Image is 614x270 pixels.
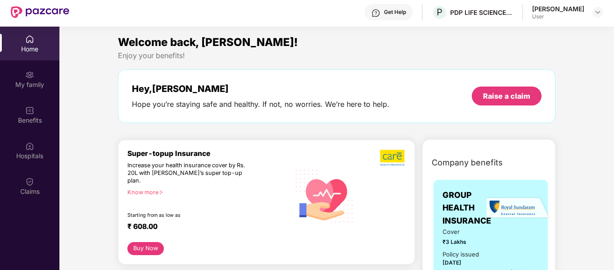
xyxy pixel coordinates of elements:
[442,227,485,237] span: Cover
[442,250,479,259] div: Policy issued
[380,149,406,166] img: b5dec4f62d2307b9de63beb79f102df3.png
[432,156,503,169] span: Company benefits
[487,197,550,219] img: insurerLogo
[25,106,34,115] img: svg+xml;base64,PHN2ZyBpZD0iQmVuZWZpdHMiIHhtbG5zPSJodHRwOi8vd3d3LnczLm9yZy8yMDAwL3N2ZyIgd2lkdGg9Ij...
[442,238,485,246] span: ₹3 Lakhs
[290,160,360,231] img: svg+xml;base64,PHN2ZyB4bWxucz0iaHR0cDovL3d3dy53My5vcmcvMjAwMC9zdmciIHhtbG5zOnhsaW5rPSJodHRwOi8vd3...
[483,91,530,101] div: Raise a claim
[450,8,513,17] div: PDP LIFE SCIENCE LOGISTICS INDIA PRIVATE LIMITED
[118,36,298,49] span: Welcome back, [PERSON_NAME]!
[127,149,290,158] div: Super-topup Insurance
[132,83,389,94] div: Hey, [PERSON_NAME]
[127,162,251,185] div: Increase your health insurance cover by Rs. 20L with [PERSON_NAME]’s super top-up plan.
[384,9,406,16] div: Get Help
[371,9,380,18] img: svg+xml;base64,PHN2ZyBpZD0iSGVscC0zMngzMiIgeG1sbnM9Imh0dHA6Ly93d3cudzMub3JnLzIwMDAvc3ZnIiB3aWR0aD...
[118,51,555,60] div: Enjoy your benefits!
[594,9,601,16] img: svg+xml;base64,PHN2ZyBpZD0iRHJvcGRvd24tMzJ4MzIiIHhtbG5zPSJodHRwOi8vd3d3LnczLm9yZy8yMDAwL3N2ZyIgd2...
[11,6,69,18] img: New Pazcare Logo
[127,212,252,219] div: Starting from as low as
[25,35,34,44] img: svg+xml;base64,PHN2ZyBpZD0iSG9tZSIgeG1sbnM9Imh0dHA6Ly93d3cudzMub3JnLzIwMDAvc3ZnIiB3aWR0aD0iMjAiIG...
[532,5,584,13] div: [PERSON_NAME]
[442,189,491,227] span: GROUP HEALTH INSURANCE
[127,242,164,255] button: Buy Now
[442,259,461,266] span: [DATE]
[127,222,281,233] div: ₹ 608.00
[25,70,34,79] img: svg+xml;base64,PHN2ZyB3aWR0aD0iMjAiIGhlaWdodD0iMjAiIHZpZXdCb3g9IjAgMCAyMCAyMCIgZmlsbD0ibm9uZSIgeG...
[25,142,34,151] img: svg+xml;base64,PHN2ZyBpZD0iSG9zcGl0YWxzIiB4bWxucz0iaHR0cDovL3d3dy53My5vcmcvMjAwMC9zdmciIHdpZHRoPS...
[127,189,284,195] div: Know more
[132,100,389,109] div: Hope you’re staying safe and healthy. If not, no worries. We’re here to help.
[25,177,34,186] img: svg+xml;base64,PHN2ZyBpZD0iQ2xhaW0iIHhtbG5zPSJodHRwOi8vd3d3LnczLm9yZy8yMDAwL3N2ZyIgd2lkdGg9IjIwIi...
[532,13,584,20] div: User
[437,7,442,18] span: P
[158,190,163,195] span: right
